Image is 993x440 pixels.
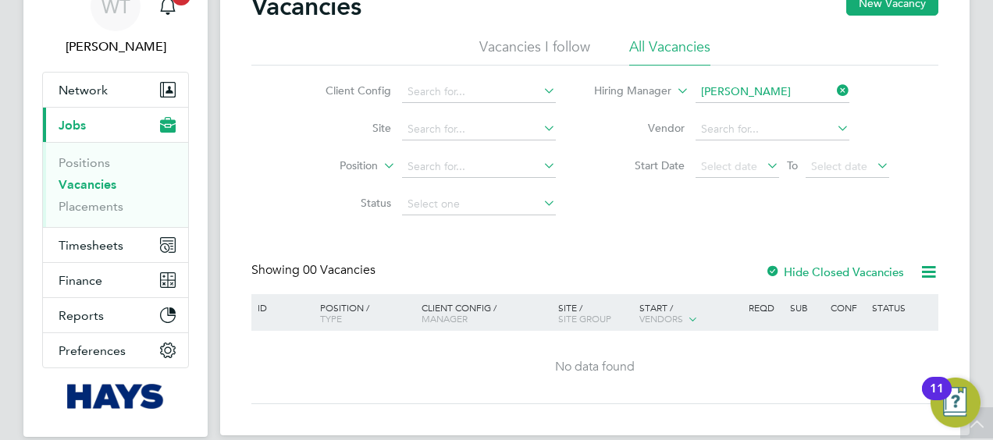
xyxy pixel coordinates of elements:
[696,119,849,140] input: Search for...
[59,118,86,133] span: Jobs
[59,343,126,358] span: Preferences
[418,294,554,332] div: Client Config /
[254,359,936,375] div: No data found
[402,119,556,140] input: Search for...
[558,312,611,325] span: Site Group
[303,262,375,278] span: 00 Vacancies
[639,312,683,325] span: Vendors
[59,308,104,323] span: Reports
[554,294,636,332] div: Site /
[402,156,556,178] input: Search for...
[59,83,108,98] span: Network
[765,264,904,279] label: Hide Closed Vacancies
[43,108,188,142] button: Jobs
[43,333,188,367] button: Preferences
[43,228,188,262] button: Timesheets
[251,262,379,279] div: Showing
[59,155,110,170] a: Positions
[254,294,308,321] div: ID
[308,294,418,332] div: Position /
[745,294,785,321] div: Reqd
[301,121,391,135] label: Site
[402,81,556,103] input: Search for...
[59,199,123,214] a: Placements
[42,37,189,56] span: Wendy Turner
[301,83,391,98] label: Client Config
[43,263,188,297] button: Finance
[930,389,944,409] div: 11
[301,196,391,210] label: Status
[422,312,468,325] span: Manager
[811,159,867,173] span: Select date
[59,177,116,192] a: Vacancies
[59,273,102,288] span: Finance
[629,37,710,66] li: All Vacancies
[868,294,936,321] div: Status
[67,384,165,409] img: hays-logo-retina.png
[42,384,189,409] a: Go to home page
[931,378,981,428] button: Open Resource Center, 11 new notifications
[827,294,867,321] div: Conf
[595,121,685,135] label: Vendor
[59,238,123,253] span: Timesheets
[701,159,757,173] span: Select date
[782,155,803,176] span: To
[320,312,342,325] span: Type
[595,158,685,172] label: Start Date
[582,83,671,99] label: Hiring Manager
[43,142,188,227] div: Jobs
[43,298,188,332] button: Reports
[479,37,590,66] li: Vacancies I follow
[635,294,745,333] div: Start /
[43,73,188,107] button: Network
[288,158,378,174] label: Position
[786,294,827,321] div: Sub
[402,193,556,215] input: Select one
[696,81,849,103] input: Search for...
